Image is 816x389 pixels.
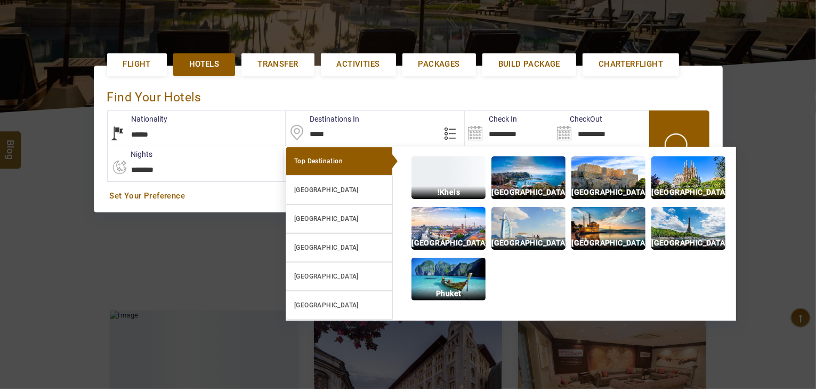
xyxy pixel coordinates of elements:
a: Charterflight [583,53,679,75]
span: Build Package [498,59,560,70]
b: [GEOGRAPHIC_DATA] [294,273,359,280]
img: img [651,156,725,199]
input: Search [465,111,554,146]
p: [GEOGRAPHIC_DATA] [491,186,565,199]
a: [GEOGRAPHIC_DATA] [286,262,393,291]
span: Charterflight [599,59,663,70]
p: Phuket [411,288,486,300]
label: Rooms [284,149,332,160]
b: Top Destination [294,157,343,165]
img: img [491,156,565,199]
a: Flight [107,53,167,75]
div: Find Your Hotels [107,79,709,110]
img: img [571,156,645,199]
img: img [411,207,486,250]
label: CheckOut [554,114,602,124]
a: Hotels [173,53,235,75]
p: [GEOGRAPHIC_DATA] [651,237,725,249]
span: Transfer [257,59,298,70]
p: [GEOGRAPHIC_DATA] [651,186,725,199]
label: nights [107,149,153,160]
img: img [411,156,486,199]
label: Nationality [108,114,168,124]
a: Packages [402,53,476,75]
a: [GEOGRAPHIC_DATA] [286,204,393,233]
a: Top Destination [286,147,393,176]
span: Flight [123,59,151,70]
label: Check In [465,114,517,124]
a: [GEOGRAPHIC_DATA] [286,291,393,320]
a: Build Package [482,53,576,75]
label: Destinations In [286,114,359,124]
a: Set Your Preference [110,190,707,202]
p: [GEOGRAPHIC_DATA] [411,237,486,249]
a: Activities [321,53,396,75]
p: [GEOGRAPHIC_DATA] [491,237,565,249]
input: Search [554,111,643,146]
span: Hotels [189,59,219,70]
b: [GEOGRAPHIC_DATA] [294,215,359,223]
img: img [491,207,565,250]
b: [GEOGRAPHIC_DATA] [294,186,359,194]
a: [GEOGRAPHIC_DATA] [286,233,393,262]
img: img [571,207,645,250]
a: Transfer [241,53,314,75]
span: Activities [337,59,380,70]
a: [GEOGRAPHIC_DATA] [286,176,393,204]
p: !Kheis [411,186,486,199]
b: [GEOGRAPHIC_DATA] [294,301,359,309]
p: [GEOGRAPHIC_DATA] [571,237,645,249]
span: Packages [418,59,460,70]
img: img [651,207,725,250]
b: [GEOGRAPHIC_DATA] [294,244,359,251]
p: [GEOGRAPHIC_DATA] [571,186,645,199]
img: img [411,258,486,300]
